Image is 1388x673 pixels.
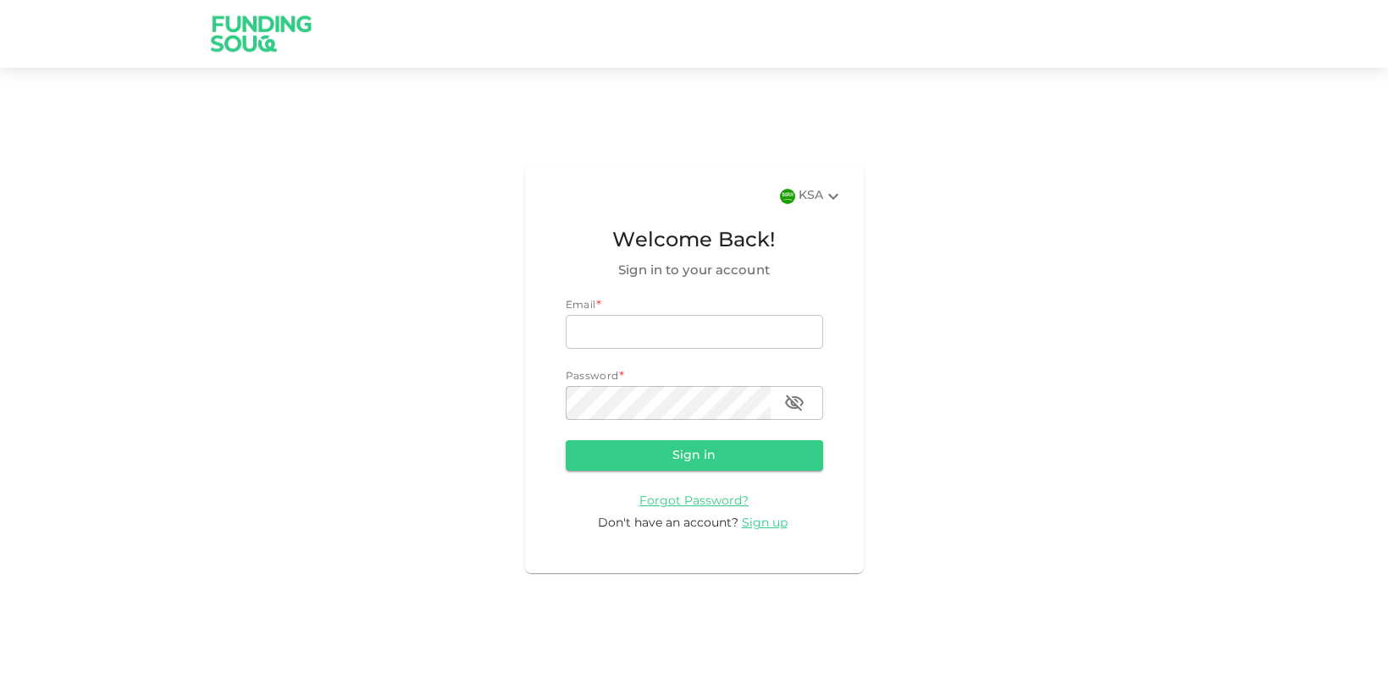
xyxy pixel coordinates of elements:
input: email [566,315,823,349]
span: Sign up [742,517,788,529]
div: KSA [799,186,843,207]
span: Don't have an account? [598,517,738,529]
input: password [566,386,771,420]
a: Forgot Password? [639,494,749,507]
span: Sign in to your account [566,261,823,281]
img: flag-sa.b9a346574cdc8950dd34b50780441f57.svg [780,189,795,204]
span: Email [566,301,596,311]
button: Sign in [566,440,823,471]
span: Welcome Back! [566,225,823,257]
span: Password [566,372,619,382]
